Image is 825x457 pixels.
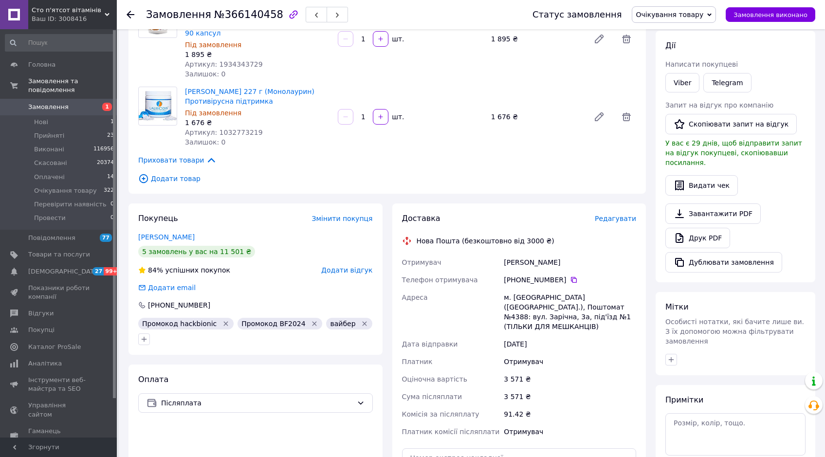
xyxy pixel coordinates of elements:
[222,320,230,328] svg: Видалити мітку
[185,41,241,49] span: Під замовлення
[414,236,557,246] div: Нова Пошта (безкоштовно від 3000 ₴)
[147,300,211,310] div: [PHONE_NUMBER]
[138,375,168,384] span: Оплата
[311,320,318,328] svg: Видалити мітку
[28,77,117,94] span: Замовлення та повідомлення
[28,376,90,393] span: Інструменти веб-майстра та SEO
[142,320,217,328] span: Промокод hackbionic
[28,427,90,444] span: Гаманець компанії
[617,107,636,127] span: Видалити
[402,214,440,223] span: Доставка
[107,173,114,182] span: 14
[28,401,90,419] span: Управління сайтом
[312,215,373,222] span: Змінити покупця
[589,107,609,127] a: Редагувати
[595,215,636,222] span: Редагувати
[665,252,782,273] button: Дублювати замовлення
[330,320,355,328] span: вайбер
[665,203,761,224] a: Завантажити PDF
[34,131,64,140] span: Прийняті
[402,428,500,436] span: Платник комісії післяплати
[148,266,163,274] span: 84%
[502,289,638,335] div: м. [GEOGRAPHIC_DATA] ([GEOGRAPHIC_DATA].), Поштомат №4388: вул. Зарічна, 3а, під'їзд №1 (ТІЛЬКИ Д...
[665,302,689,311] span: Мітки
[502,405,638,423] div: 91.42 ₴
[28,267,100,276] span: [DEMOGRAPHIC_DATA]
[402,375,467,383] span: Оціночна вартість
[100,234,112,242] span: 77
[5,34,115,52] input: Пошук
[110,200,114,209] span: 0
[241,320,306,328] span: Промокод BF2024
[34,118,48,127] span: Нові
[665,60,738,68] span: Написати покупцеві
[147,283,197,292] div: Додати email
[28,284,90,301] span: Показники роботи компанії
[502,423,638,440] div: Отримувач
[185,118,330,128] div: 1 676 ₴
[138,246,255,257] div: 5 замовлень у вас на 11 501 ₴
[102,103,112,111] span: 1
[34,214,66,222] span: Провести
[402,340,458,348] span: Дата відправки
[665,114,797,134] button: Скопіювати запит на відгук
[665,41,676,50] span: Дії
[402,276,478,284] span: Телефон отримувача
[28,234,75,242] span: Повідомлення
[104,186,114,195] span: 322
[110,118,114,127] span: 1
[214,9,283,20] span: №366140458
[502,388,638,405] div: 3 571 ₴
[92,267,104,275] span: 27
[146,9,211,20] span: Замовлення
[402,293,428,301] span: Адреса
[34,186,97,195] span: Очікування товару
[97,159,114,167] span: 20374
[185,88,314,105] a: [PERSON_NAME] 227 г (Монолаурин) Противірусна підтримка
[665,101,773,109] span: Запит на відгук про компанію
[138,214,178,223] span: Покупець
[636,11,704,18] span: Очікування товару
[589,29,609,49] a: Редагувати
[34,200,107,209] span: Перевірити наявність
[665,228,730,248] a: Друк PDF
[28,60,55,69] span: Головна
[138,265,230,275] div: успішних покупок
[504,275,636,285] div: [PHONE_NUMBER]
[138,233,195,241] a: [PERSON_NAME]
[110,214,114,222] span: 0
[502,353,638,370] div: Отримувач
[402,358,433,366] span: Платник
[185,128,263,136] span: Артикул: 1032773219
[321,266,372,274] span: Додати відгук
[502,335,638,353] div: [DATE]
[138,173,636,184] span: Додати товар
[32,15,117,23] div: Ваш ID: 3008416
[402,258,441,266] span: Отримувач
[137,283,197,292] div: Додати email
[502,370,638,388] div: 3 571 ₴
[665,175,738,196] button: Видати чек
[28,309,54,318] span: Відгуки
[665,318,804,345] span: Особисті нотатки, які бачите лише ви. З їх допомогою можна фільтрувати замовлення
[32,6,105,15] span: Cто п'ятсот вітамінів
[28,250,90,259] span: Товари та послуги
[28,359,62,368] span: Аналітика
[402,410,479,418] span: Комісія за післяплату
[532,10,622,19] div: Статус замовлення
[34,173,65,182] span: Оплачені
[34,145,64,154] span: Виконані
[28,326,55,334] span: Покупці
[139,91,177,121] img: Lauricidin Лаурисидин 227 г (Монолаурин) Противірусна підтримка
[733,11,807,18] span: Замовлення виконано
[93,145,114,154] span: 116956
[665,395,703,404] span: Примітки
[487,110,586,124] div: 1 676 ₴
[665,139,802,166] span: У вас є 29 днів, щоб відправити запит на відгук покупцеві, скопіювавши посилання.
[726,7,815,22] button: Замовлення виконано
[617,29,636,49] span: Видалити
[185,50,330,59] div: 1 895 ₴
[127,10,134,19] div: Повернутися назад
[402,393,462,401] span: Сума післяплати
[185,60,263,68] span: Артикул: 1934343729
